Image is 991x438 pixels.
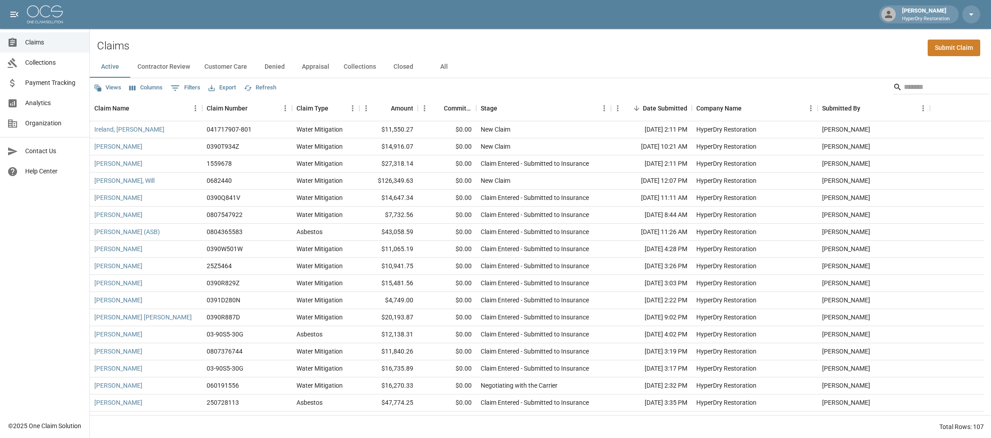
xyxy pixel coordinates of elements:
[94,159,142,168] a: [PERSON_NAME]
[359,190,418,207] div: $14,647.34
[359,377,418,394] div: $16,270.33
[481,159,589,168] div: Claim Entered - Submitted to Insurance
[94,279,142,288] a: [PERSON_NAME]
[207,244,243,253] div: 0390W501W
[130,56,197,78] button: Contractor Review
[822,96,860,121] div: Submitted By
[611,258,692,275] div: [DATE] 3:26 PM
[939,422,984,431] div: Total Rows: 107
[696,296,757,305] div: HyperDry Restoration
[611,224,692,241] div: [DATE] 11:26 AM
[296,296,343,305] div: Water Mitigation
[296,210,343,219] div: Water Mitigation
[418,360,476,377] div: $0.00
[207,176,232,185] div: 0682440
[611,241,692,258] div: [DATE] 4:28 PM
[296,381,343,390] div: Water Mitigation
[359,96,418,121] div: Amount
[25,98,82,108] span: Analytics
[418,343,476,360] div: $0.00
[292,96,359,121] div: Claim Type
[359,411,418,429] div: $20,304.94
[822,176,870,185] div: Ana Espino
[94,142,142,151] a: [PERSON_NAME]
[25,78,82,88] span: Payment Tracking
[418,309,476,326] div: $0.00
[928,40,980,56] a: Submit Claim
[27,5,63,23] img: ocs-logo-white-transparent.png
[481,193,589,202] div: Claim Entered - Submitted to Insurance
[822,296,870,305] div: Trevor Cullen
[696,193,757,202] div: HyperDry Restoration
[296,193,343,202] div: Water Mitigation
[359,326,418,343] div: $12,138.31
[418,258,476,275] div: $0.00
[207,364,243,373] div: 03-90S5-30G
[359,155,418,173] div: $27,318.14
[696,381,757,390] div: HyperDry Restoration
[822,261,870,270] div: Trevor Cullen
[611,326,692,343] div: [DATE] 4:02 PM
[248,102,260,115] button: Sort
[481,210,589,219] div: Claim Entered - Submitted to Insurance
[207,96,248,121] div: Claim Number
[359,138,418,155] div: $14,916.07
[296,142,343,151] div: Water Mitigation
[804,102,818,115] button: Menu
[296,227,323,236] div: Asbestos
[296,279,343,288] div: Water Mitigation
[359,102,373,115] button: Menu
[25,167,82,176] span: Help Center
[94,96,129,121] div: Claim Name
[202,96,292,121] div: Claim Number
[418,224,476,241] div: $0.00
[207,313,240,322] div: 0390R887D
[296,313,343,322] div: Water Mitigation
[611,102,624,115] button: Menu
[418,394,476,411] div: $0.00
[818,96,930,121] div: Submitted By
[328,102,341,115] button: Sort
[822,398,870,407] div: Trevor Cullen
[822,227,870,236] div: Ana Espino
[893,80,989,96] div: Search
[94,330,142,339] a: [PERSON_NAME]
[822,125,870,134] div: Carson Cullen
[481,296,589,305] div: Claim Entered - Submitted to Insurance
[611,207,692,224] div: [DATE] 8:44 AM
[25,119,82,128] span: Organization
[94,347,142,356] a: [PERSON_NAME]
[696,347,757,356] div: HyperDry Restoration
[898,6,953,22] div: [PERSON_NAME]
[476,96,611,121] div: Stage
[418,326,476,343] div: $0.00
[94,227,160,236] a: [PERSON_NAME] (ASB)
[860,102,873,115] button: Sort
[207,227,243,236] div: 0804365583
[127,81,165,95] button: Select columns
[383,56,424,78] button: Closed
[254,56,295,78] button: Denied
[497,102,510,115] button: Sort
[611,96,692,121] div: Date Submitted
[424,56,464,78] button: All
[418,241,476,258] div: $0.00
[418,411,476,429] div: $0.00
[296,96,328,121] div: Claim Type
[822,330,870,339] div: Carson Cullen
[611,394,692,411] div: [DATE] 3:35 PM
[25,38,82,47] span: Claims
[189,102,202,115] button: Menu
[481,398,589,407] div: Claim Entered - Submitted to Insurance
[696,96,742,121] div: Company Name
[207,347,243,356] div: 0807376744
[902,15,950,23] p: HyperDry Restoration
[611,275,692,292] div: [DATE] 3:03 PM
[359,275,418,292] div: $15,481.56
[207,296,240,305] div: 0391D280N
[359,173,418,190] div: $126,349.63
[25,146,82,156] span: Contact Us
[822,381,870,390] div: Trevor Cullen
[696,279,757,288] div: HyperDry Restoration
[207,381,239,390] div: 060191556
